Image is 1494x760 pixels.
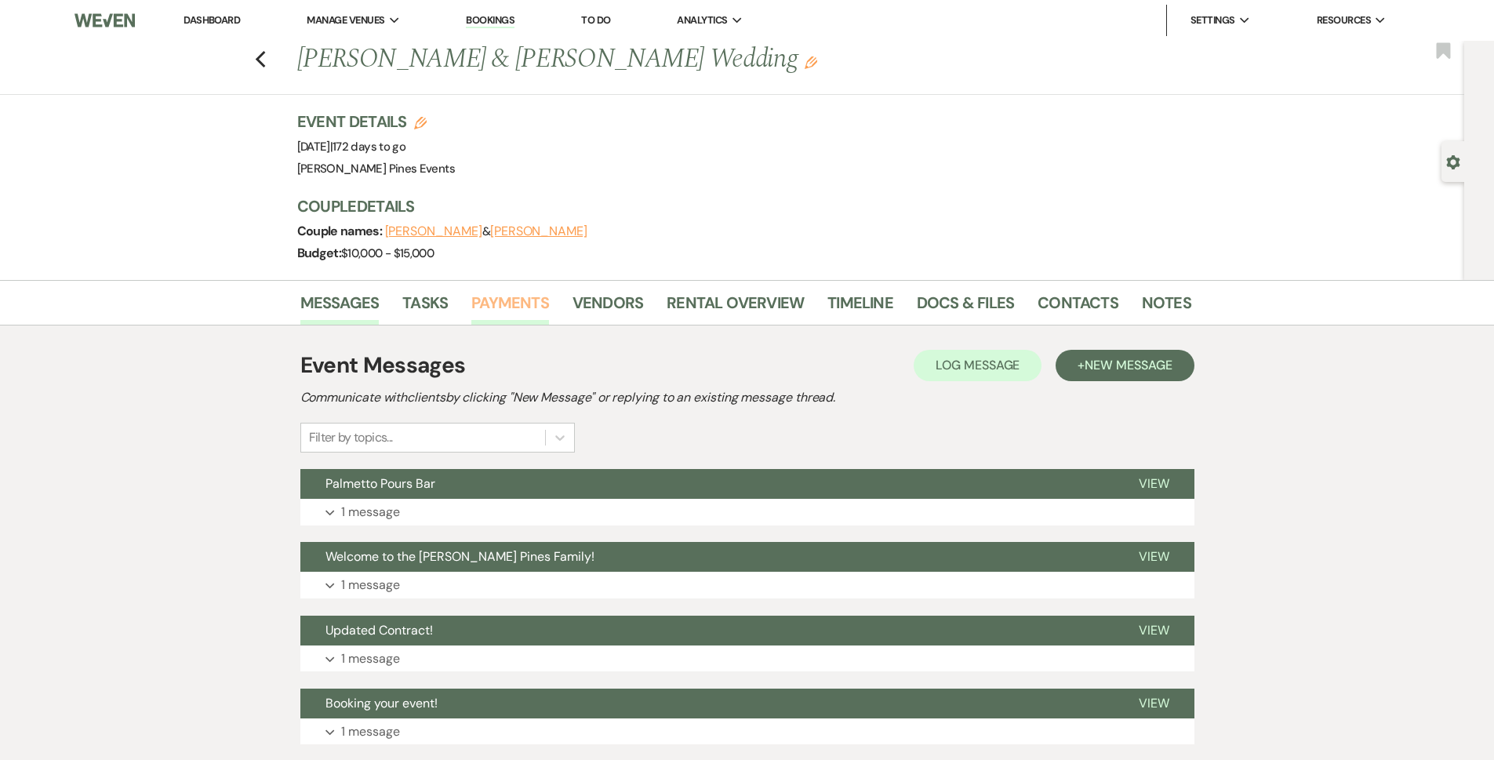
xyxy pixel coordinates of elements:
[300,689,1114,718] button: Booking your event!
[325,548,594,565] span: Welcome to the [PERSON_NAME] Pines Family!
[300,388,1194,407] h2: Communicate with clients by clicking "New Message" or replying to an existing message thread.
[1139,475,1169,492] span: View
[1038,290,1118,325] a: Contacts
[1190,13,1235,28] span: Settings
[827,290,893,325] a: Timeline
[297,223,385,239] span: Couple names:
[300,349,466,382] h1: Event Messages
[341,245,434,261] span: $10,000 - $15,000
[300,645,1194,672] button: 1 message
[667,290,804,325] a: Rental Overview
[300,290,380,325] a: Messages
[300,616,1114,645] button: Updated Contract!
[1446,154,1460,169] button: Open lead details
[1139,622,1169,638] span: View
[341,575,400,595] p: 1 message
[184,13,240,27] a: Dashboard
[297,161,455,176] span: [PERSON_NAME] Pines Events
[300,572,1194,598] button: 1 message
[573,290,643,325] a: Vendors
[325,695,438,711] span: Booking your event!
[297,139,406,155] span: [DATE]
[341,502,400,522] p: 1 message
[471,290,549,325] a: Payments
[1056,350,1194,381] button: +New Message
[917,290,1014,325] a: Docs & Files
[677,13,727,28] span: Analytics
[1114,616,1194,645] button: View
[1139,695,1169,711] span: View
[1114,469,1194,499] button: View
[1114,542,1194,572] button: View
[325,475,435,492] span: Palmetto Pours Bar
[341,649,400,669] p: 1 message
[1142,290,1191,325] a: Notes
[1114,689,1194,718] button: View
[490,225,587,238] button: [PERSON_NAME]
[581,13,610,27] a: To Do
[300,499,1194,525] button: 1 message
[300,718,1194,745] button: 1 message
[300,469,1114,499] button: Palmetto Pours Bar
[333,139,405,155] span: 172 days to go
[1085,357,1172,373] span: New Message
[325,622,433,638] span: Updated Contract!
[307,13,384,28] span: Manage Venues
[936,357,1020,373] span: Log Message
[297,111,455,133] h3: Event Details
[1317,13,1371,28] span: Resources
[75,4,134,37] img: Weven Logo
[402,290,448,325] a: Tasks
[914,350,1041,381] button: Log Message
[385,224,587,239] span: &
[466,13,514,28] a: Bookings
[330,139,405,155] span: |
[341,722,400,742] p: 1 message
[805,55,817,69] button: Edit
[1139,548,1169,565] span: View
[309,428,393,447] div: Filter by topics...
[300,542,1114,572] button: Welcome to the [PERSON_NAME] Pines Family!
[297,41,1000,78] h1: [PERSON_NAME] & [PERSON_NAME] Wedding
[297,195,1176,217] h3: Couple Details
[297,245,342,261] span: Budget:
[385,225,482,238] button: [PERSON_NAME]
